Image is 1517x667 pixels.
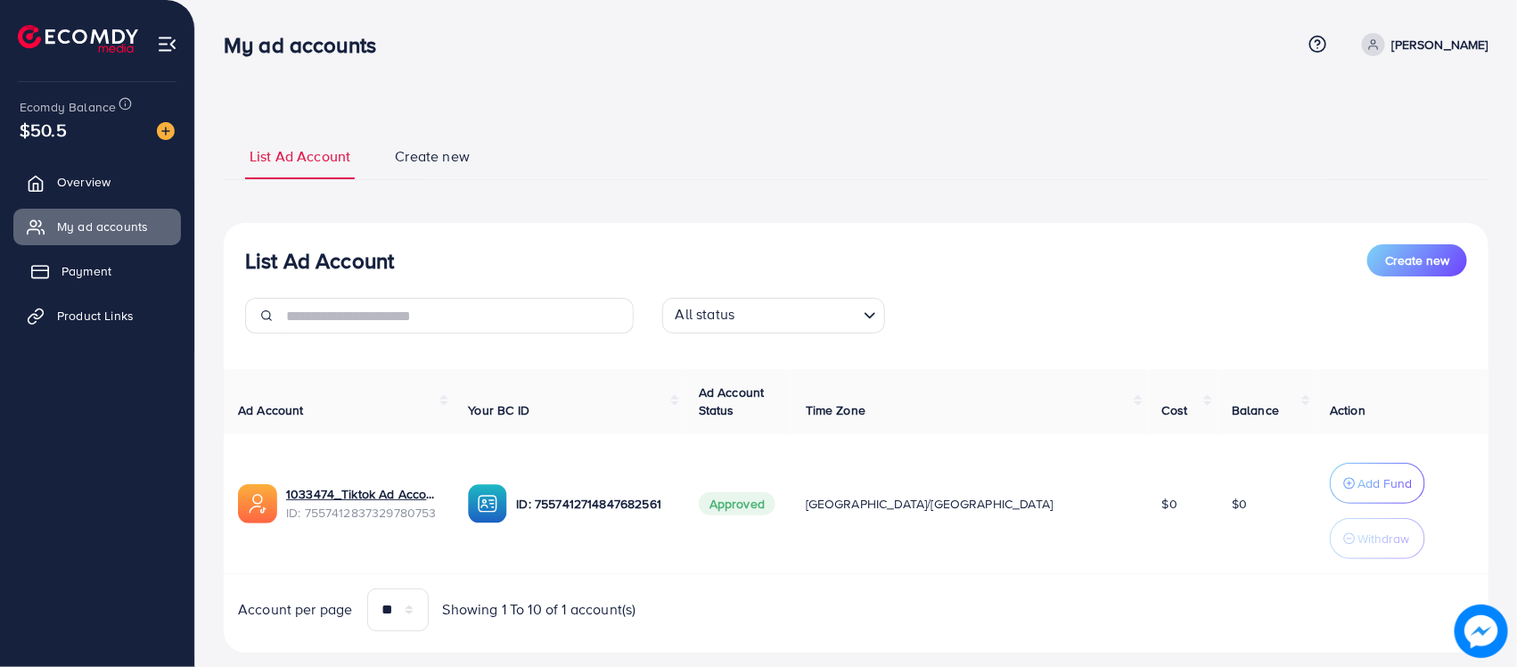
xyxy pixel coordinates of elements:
span: Overview [57,173,111,191]
a: [PERSON_NAME] [1355,33,1488,56]
img: menu [157,34,177,54]
span: Cost [1162,401,1188,419]
span: Approved [699,492,775,515]
img: image [157,122,175,140]
span: Action [1330,401,1365,419]
p: ID: 7557412714847682561 [516,493,669,515]
span: Your BC ID [468,401,529,419]
span: All status [672,301,739,329]
button: Create new [1367,244,1467,276]
span: Create new [1385,251,1449,269]
h3: List Ad Account [245,248,394,274]
a: Payment [13,253,181,289]
img: ic-ads-acc.e4c84228.svg [238,484,277,523]
span: $50.5 [20,117,67,143]
span: [GEOGRAPHIC_DATA]/[GEOGRAPHIC_DATA] [806,495,1054,513]
div: <span class='underline'>1033474_Tiktok Ad Account_1759597335796</span></br>7557412837329780753 [286,485,439,522]
span: My ad accounts [57,218,148,235]
a: 1033474_Tiktok Ad Account_1759597335796 [286,485,439,503]
img: ic-ba-acc.ded83a64.svg [468,484,507,523]
button: Withdraw [1330,518,1425,559]
h3: My ad accounts [224,32,390,58]
span: List Ad Account [250,146,350,167]
span: Product Links [57,307,134,325]
span: Payment [61,262,111,280]
a: Product Links [13,298,181,333]
span: Showing 1 To 10 of 1 account(s) [443,599,636,620]
span: Ad Account Status [699,383,765,419]
a: My ad accounts [13,209,181,244]
span: Create new [395,146,470,167]
span: Time Zone [806,401,865,419]
span: $0 [1162,495,1177,513]
button: Add Fund [1330,463,1425,504]
p: [PERSON_NAME] [1392,34,1488,55]
img: logo [18,25,138,53]
img: image [1455,605,1508,658]
span: Ad Account [238,401,304,419]
span: Ecomdy Balance [20,98,116,116]
span: Account per page [238,599,353,620]
p: Add Fund [1357,473,1412,494]
a: Overview [13,164,181,200]
input: Search for option [740,301,856,329]
span: $0 [1232,495,1247,513]
span: Balance [1232,401,1279,419]
div: Search for option [662,298,885,333]
span: ID: 7557412837329780753 [286,504,439,522]
p: Withdraw [1357,528,1409,549]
